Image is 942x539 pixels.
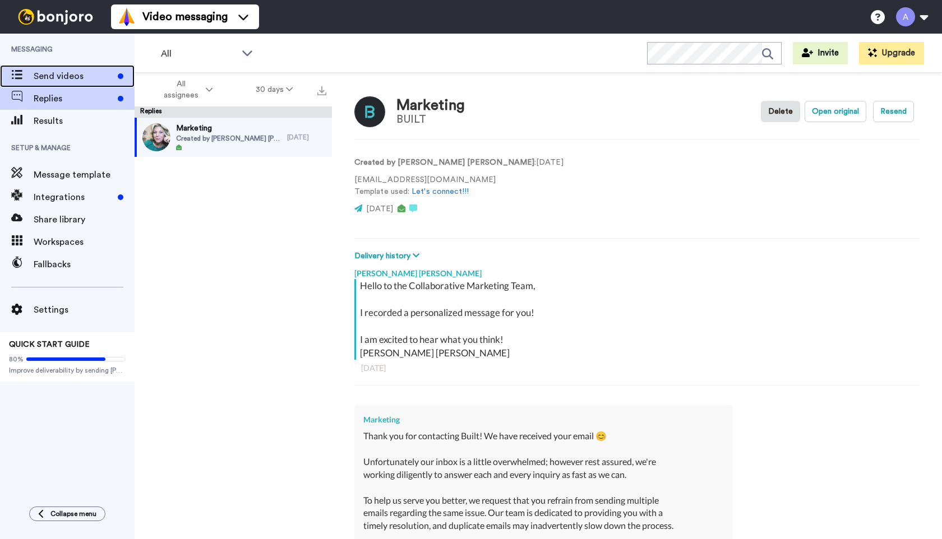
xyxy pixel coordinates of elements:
span: All [161,47,236,61]
span: Workspaces [34,235,135,249]
button: Upgrade [859,42,924,64]
div: [PERSON_NAME] [PERSON_NAME] [354,262,920,279]
div: [DATE] [361,363,913,374]
span: All assignees [158,78,204,101]
img: export.svg [317,86,326,95]
span: Share library [34,213,135,226]
div: BUILT [396,113,465,126]
img: bj-logo-header-white.svg [13,9,98,25]
button: Open original [805,101,866,122]
span: Integrations [34,190,113,204]
div: Hello to the Collaborative Marketing Team, I recorded a personalized message for you! I am excite... [360,279,917,360]
button: All assignees [137,74,234,105]
div: Replies [135,106,332,118]
span: Created by [PERSON_NAME] [PERSON_NAME] [176,134,281,143]
span: [DATE] [366,205,393,213]
span: Settings [34,303,135,317]
span: Results [34,114,135,128]
img: Image of Marketing [354,96,385,127]
img: vm-color.svg [118,8,136,26]
button: Resend [873,101,914,122]
button: Delivery history [354,250,423,262]
img: bce28f0b-205a-4ea1-9734-006eed8b6162-thumb.jpg [142,123,170,151]
span: Replies [34,92,113,105]
span: Improve deliverability by sending [PERSON_NAME]’s from your own email [9,366,126,375]
p: : [DATE] [354,157,564,169]
div: Marketing [363,414,724,425]
a: Let's connect!!! [412,188,469,196]
a: MarketingCreated by [PERSON_NAME] [PERSON_NAME][DATE] [135,118,332,157]
button: 30 days [234,80,315,100]
span: Marketing [176,123,281,134]
div: [DATE] [287,133,326,142]
strong: Created by [PERSON_NAME] [PERSON_NAME] [354,159,534,166]
span: QUICK START GUIDE [9,341,90,349]
span: Message template [34,168,135,182]
span: Collapse menu [50,509,96,518]
button: Delete [761,101,800,122]
span: Send videos [34,69,113,83]
p: [EMAIL_ADDRESS][DOMAIN_NAME] Template used: [354,174,564,198]
button: Collapse menu [29,507,105,521]
span: 80% [9,355,24,364]
div: Marketing [396,97,465,114]
button: Invite [793,42,848,64]
span: Video messaging [142,9,228,25]
button: Export all results that match these filters now. [314,81,330,98]
span: Fallbacks [34,258,135,271]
